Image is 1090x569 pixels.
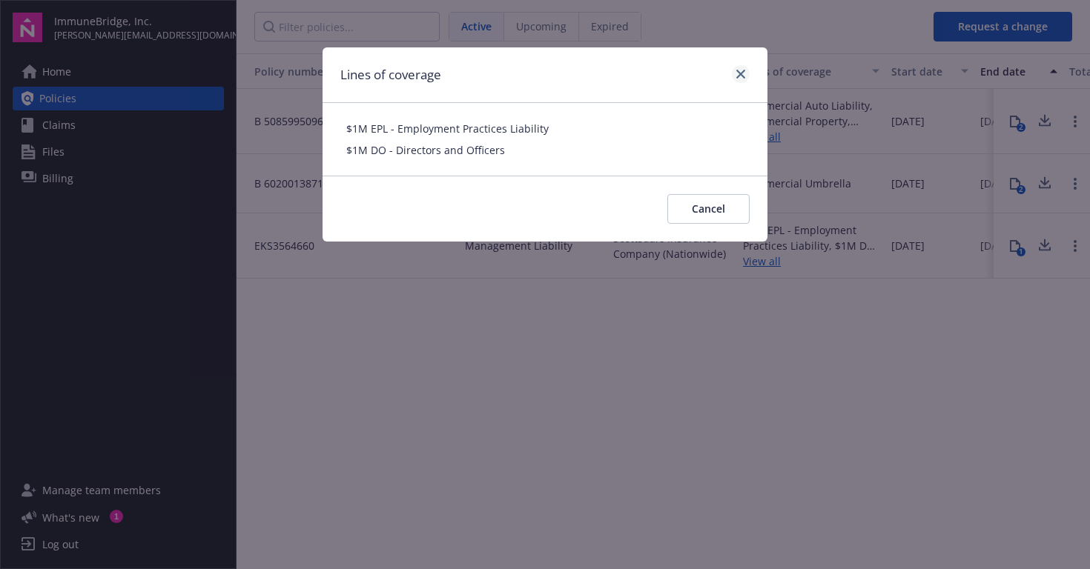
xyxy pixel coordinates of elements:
[667,194,750,224] button: Cancel
[692,202,725,216] span: Cancel
[732,65,750,83] a: close
[346,121,744,136] span: $1M EPL - Employment Practices Liability
[346,142,744,158] span: $1M DO - Directors and Officers
[340,65,441,84] h1: Lines of coverage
